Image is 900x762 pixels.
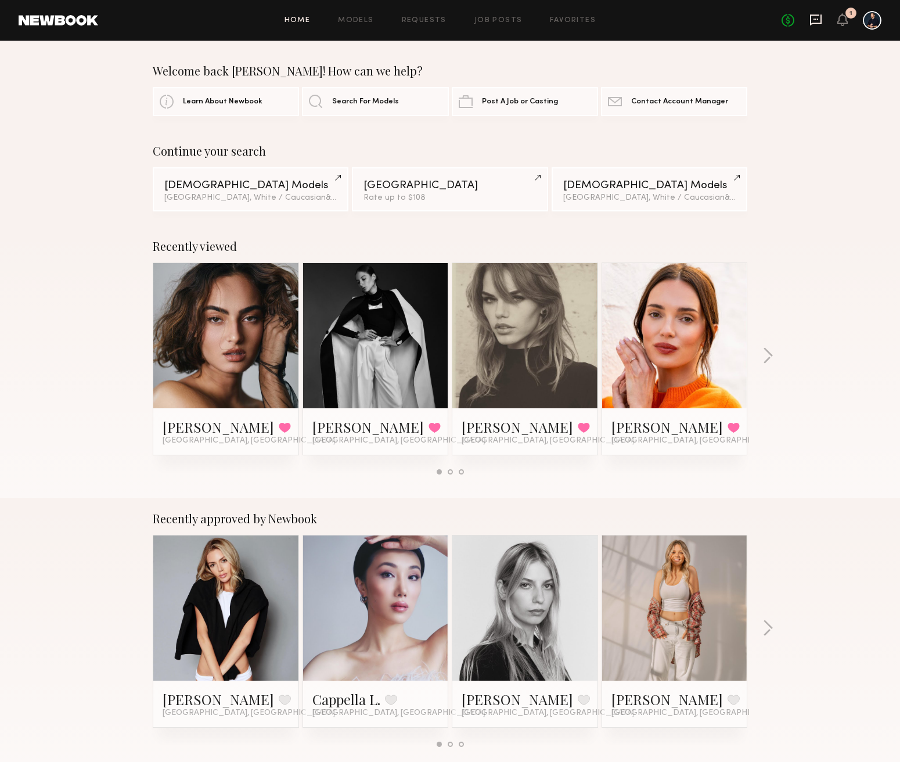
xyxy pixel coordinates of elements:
[153,512,747,526] div: Recently approved by Newbook
[402,17,447,24] a: Requests
[352,167,548,211] a: [GEOGRAPHIC_DATA]Rate up to $108
[462,709,635,718] span: [GEOGRAPHIC_DATA], [GEOGRAPHIC_DATA]
[285,17,311,24] a: Home
[849,10,852,17] div: 1
[153,167,348,211] a: [DEMOGRAPHIC_DATA] Models[GEOGRAPHIC_DATA], White / Caucasian&3other filters
[563,180,736,191] div: [DEMOGRAPHIC_DATA] Models
[474,17,523,24] a: Job Posts
[163,436,336,445] span: [GEOGRAPHIC_DATA], [GEOGRAPHIC_DATA]
[363,194,536,202] div: Rate up to $108
[452,87,598,116] a: Post A Job or Casting
[631,98,728,106] span: Contact Account Manager
[183,98,262,106] span: Learn About Newbook
[164,180,337,191] div: [DEMOGRAPHIC_DATA] Models
[462,436,635,445] span: [GEOGRAPHIC_DATA], [GEOGRAPHIC_DATA]
[338,17,373,24] a: Models
[601,87,747,116] a: Contact Account Manager
[326,194,381,202] span: & 3 other filter s
[153,87,299,116] a: Learn About Newbook
[312,418,424,436] a: [PERSON_NAME]
[725,194,781,202] span: & 4 other filter s
[312,709,485,718] span: [GEOGRAPHIC_DATA], [GEOGRAPHIC_DATA]
[312,436,485,445] span: [GEOGRAPHIC_DATA], [GEOGRAPHIC_DATA]
[611,709,784,718] span: [GEOGRAPHIC_DATA], [GEOGRAPHIC_DATA]
[302,87,448,116] a: Search For Models
[482,98,558,106] span: Post A Job or Casting
[153,144,747,158] div: Continue your search
[163,709,336,718] span: [GEOGRAPHIC_DATA], [GEOGRAPHIC_DATA]
[153,64,747,78] div: Welcome back [PERSON_NAME]! How can we help?
[611,436,784,445] span: [GEOGRAPHIC_DATA], [GEOGRAPHIC_DATA]
[164,194,337,202] div: [GEOGRAPHIC_DATA], White / Caucasian
[550,17,596,24] a: Favorites
[163,690,274,709] a: [PERSON_NAME]
[563,194,736,202] div: [GEOGRAPHIC_DATA], White / Caucasian
[462,690,573,709] a: [PERSON_NAME]
[611,690,723,709] a: [PERSON_NAME]
[462,418,573,436] a: [PERSON_NAME]
[611,418,723,436] a: [PERSON_NAME]
[363,180,536,191] div: [GEOGRAPHIC_DATA]
[552,167,747,211] a: [DEMOGRAPHIC_DATA] Models[GEOGRAPHIC_DATA], White / Caucasian&4other filters
[163,418,274,436] a: [PERSON_NAME]
[312,690,380,709] a: Cappella L.
[153,239,747,253] div: Recently viewed
[332,98,399,106] span: Search For Models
